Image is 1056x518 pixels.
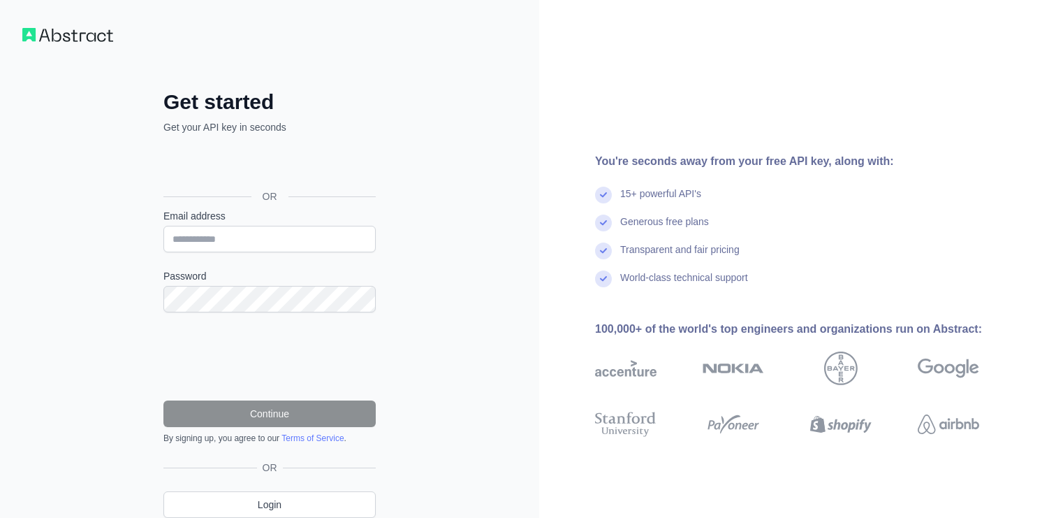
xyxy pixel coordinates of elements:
iframe: reCAPTCHA [163,329,376,384]
div: 15+ powerful API's [620,187,701,215]
div: Transparent and fair pricing [620,243,740,271]
img: nokia [703,352,764,385]
img: shopify [810,409,872,440]
iframe: Sign in with Google Button [156,150,380,180]
img: accenture [595,352,657,385]
div: You're seconds away from your free API key, along with: [595,153,1024,170]
h2: Get started [163,89,376,115]
img: check mark [595,271,612,287]
button: Continue [163,401,376,427]
div: Generous free plans [620,215,709,243]
div: By signing up, you agree to our . [163,433,376,444]
a: Login [163,491,376,518]
div: 100,000+ of the world's top engineers and organizations run on Abstract: [595,321,1024,338]
img: stanford university [595,409,657,440]
span: OR [251,189,288,203]
img: airbnb [918,409,979,440]
span: OR [257,461,283,475]
img: payoneer [703,409,764,440]
img: check mark [595,243,612,259]
div: World-class technical support [620,271,748,298]
img: google [918,352,979,385]
img: Workflow [22,28,113,42]
label: Email address [163,209,376,223]
img: check mark [595,215,612,231]
p: Get your API key in seconds [163,120,376,134]
img: check mark [595,187,612,203]
label: Password [163,269,376,283]
a: Terms of Service [281,433,344,443]
img: bayer [824,352,858,385]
